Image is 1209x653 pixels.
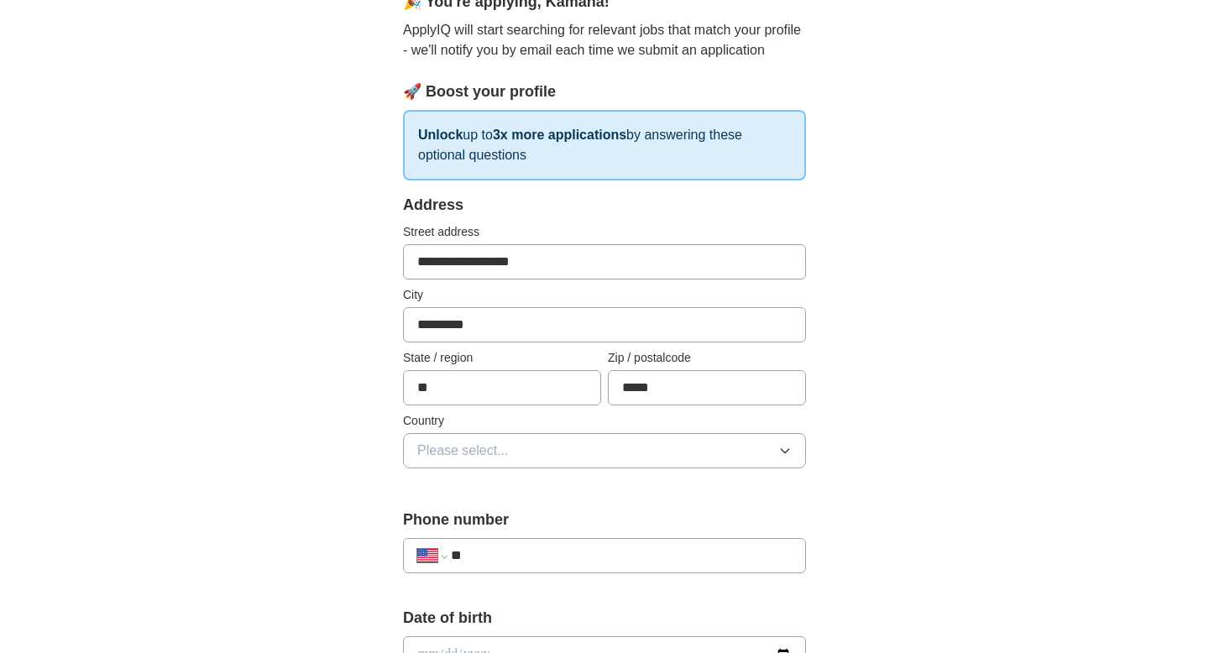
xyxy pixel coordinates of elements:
div: 🚀 Boost your profile [403,81,806,103]
label: Zip / postalcode [608,349,806,367]
label: State / region [403,349,601,367]
strong: 3x more applications [493,128,626,142]
p: up to by answering these optional questions [403,110,806,180]
p: ApplyIQ will start searching for relevant jobs that match your profile - we'll notify you by emai... [403,20,806,60]
label: Phone number [403,509,806,531]
label: Date of birth [403,607,806,629]
div: Address [403,194,806,217]
label: Country [403,412,806,430]
strong: Unlock [418,128,463,142]
label: City [403,286,806,304]
label: Street address [403,223,806,241]
span: Please select... [417,441,509,461]
button: Please select... [403,433,806,468]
